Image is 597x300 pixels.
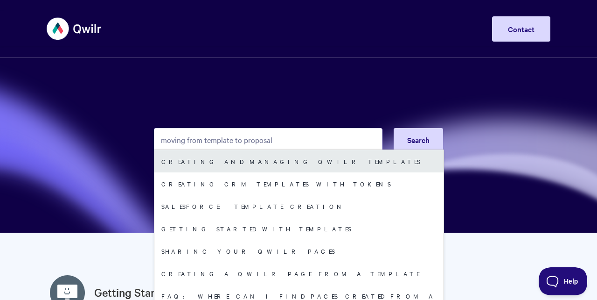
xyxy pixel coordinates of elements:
a: Salesforce: Template Creation [154,195,444,217]
input: Search the knowledge base [154,128,382,151]
a: Creating and managing Qwilr Templates [154,150,444,172]
span: Search [407,135,430,145]
a: Creating a Qwilr Page from a Template [154,262,444,285]
a: Getting started with Templates [154,217,444,240]
button: Search [394,128,443,151]
a: Creating CRM Templates with Tokens [154,172,444,195]
iframe: Toggle Customer Support [539,267,588,295]
img: Qwilr Help Center [47,11,102,46]
a: Sharing your Qwilr Pages [154,240,444,262]
a: Contact [492,16,550,42]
